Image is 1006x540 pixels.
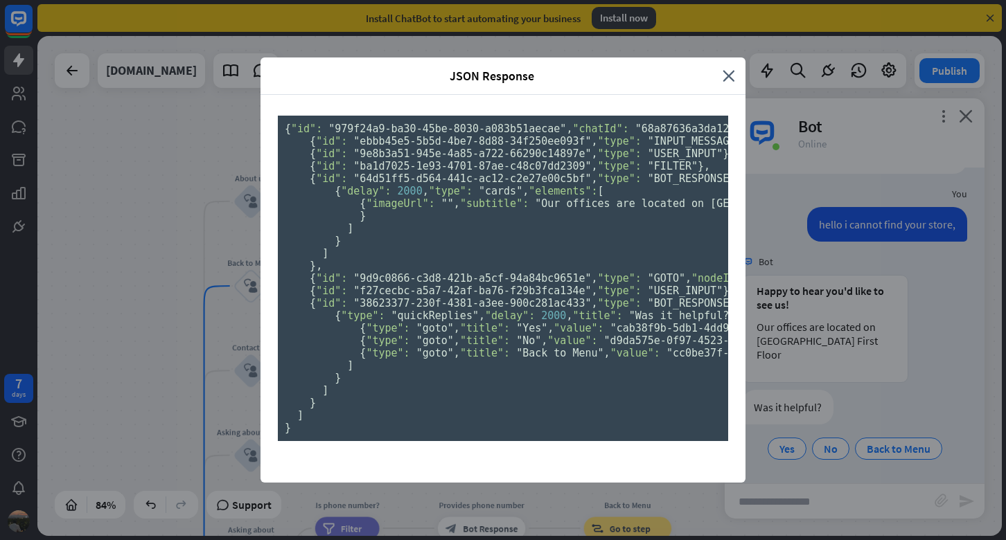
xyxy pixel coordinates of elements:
[529,185,597,197] span: "elements":
[353,297,591,309] span: "38623377-230f-4381-a3ee-900c281ac433"
[598,160,642,172] span: "type":
[648,297,735,309] span: "BOT_RESPONSE"
[648,160,698,172] span: "FILTER"
[316,285,347,297] span: "id":
[316,297,347,309] span: "id":
[416,322,454,334] span: "goto"
[460,347,510,359] span: "title":
[316,160,347,172] span: "id":
[629,309,736,322] span: "Was it helpful?"
[648,135,741,147] span: "INPUT_MESSAGE"
[416,334,454,347] span: "goto"
[353,160,591,172] span: "ba1d7025-1e93-4701-87ae-c48c07dd2309"
[398,185,423,197] span: 2000
[516,322,547,334] span: "Yes"
[635,123,798,135] span: "68a87636a3da1200078577ec"
[316,147,347,160] span: "id":
[598,272,642,285] span: "type":
[598,285,642,297] span: "type":
[598,297,642,309] span: "type":
[366,322,409,334] span: "type":
[604,334,842,347] span: "d9da575e-0f97-4523-aff5-1be3a525e2ff"
[598,135,642,147] span: "type":
[278,116,728,441] pre: { , , , , , , , { , , , , , , , , , , }, [ , , , , , , , ], [ { , , }, { , }, { , }, { , , [ { , ...
[391,309,479,322] span: "quickReplies"
[441,197,454,210] span: ""
[316,135,347,147] span: "id":
[11,6,53,47] button: Open LiveChat chat widget
[598,147,642,160] span: "type":
[723,68,735,84] i: close
[648,285,723,297] span: "USER_INPUT"
[353,135,591,147] span: "ebbb45e5-5b5d-4be7-8d88-34f250ee093f"
[541,309,566,322] span: 2000
[610,347,660,359] span: "value":
[648,147,723,160] span: "USER_INPUT"
[416,347,454,359] span: "goto"
[667,347,904,359] span: "cc0be37f-3690-4828-a1a1-1e262cfea984"
[479,185,522,197] span: "cards"
[554,322,603,334] span: "value":
[366,347,409,359] span: "type":
[460,334,510,347] span: "title":
[648,172,735,185] span: "BOT_RESPONSE"
[572,309,622,322] span: "title":
[598,172,642,185] span: "type":
[328,123,566,135] span: "979f24a9-ba30-45be-8030-a083b51aecae"
[485,309,535,322] span: "delay":
[366,197,434,210] span: "imageUrl":
[516,334,541,347] span: "No"
[353,285,591,297] span: "f27cecbc-a5a7-42af-ba76-f29b3fca134e"
[610,322,848,334] span: "cab38f9b-5db1-4dd9-8f28-a93a24f00ee6"
[535,197,898,210] span: "Our offices are located on [GEOGRAPHIC_DATA] First Floor"
[572,123,628,135] span: "chatId":
[691,272,748,285] span: "nodeId":
[353,147,591,160] span: "9e8b3a51-945e-4a85-a722-66290c14897e"
[460,322,510,334] span: "title":
[460,197,529,210] span: "subtitle":
[316,172,347,185] span: "id":
[291,123,322,135] span: "id":
[353,272,591,285] span: "9d9c0866-c3d8-421b-a5cf-94a84bc9651e"
[366,334,409,347] span: "type":
[353,172,591,185] span: "64d51ff5-d564-441c-ac12-c2e27e00c5bf"
[429,185,473,197] span: "type":
[648,272,685,285] span: "GOTO"
[547,334,597,347] span: "value":
[271,68,712,84] span: JSON Response
[341,185,391,197] span: "delay":
[316,272,347,285] span: "id":
[516,347,603,359] span: "Back to Menu"
[341,309,385,322] span: "type":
